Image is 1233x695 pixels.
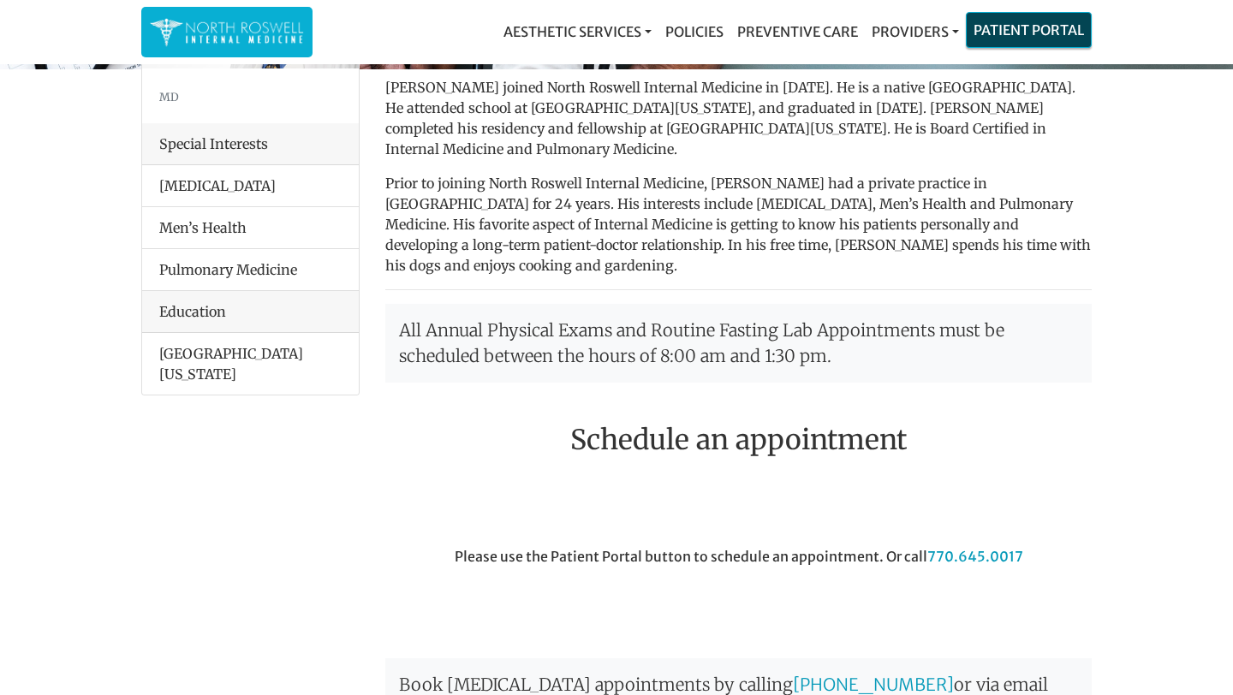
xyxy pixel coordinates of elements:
[142,333,359,395] li: [GEOGRAPHIC_DATA][US_STATE]
[142,248,359,291] li: Pulmonary Medicine
[150,15,304,49] img: North Roswell Internal Medicine
[658,15,730,49] a: Policies
[159,90,179,104] small: MD
[385,424,1092,456] h2: Schedule an appointment
[142,291,359,333] div: Education
[372,546,1105,642] div: Please use the Patient Portal button to schedule an appointment. Or call
[385,77,1092,159] p: [PERSON_NAME] joined North Roswell Internal Medicine in [DATE]. He is a native [GEOGRAPHIC_DATA]....
[142,165,359,207] li: [MEDICAL_DATA]
[142,123,359,165] div: Special Interests
[730,15,865,49] a: Preventive Care
[865,15,966,49] a: Providers
[385,304,1092,383] p: All Annual Physical Exams and Routine Fasting Lab Appointments must be scheduled between the hour...
[142,206,359,249] li: Men’s Health
[793,674,954,695] a: [PHONE_NUMBER]
[385,173,1092,276] p: Prior to joining North Roswell Internal Medicine, [PERSON_NAME] had a private practice in [GEOGRA...
[497,15,658,49] a: Aesthetic Services
[967,13,1091,47] a: Patient Portal
[927,548,1023,565] a: 770.645.0017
